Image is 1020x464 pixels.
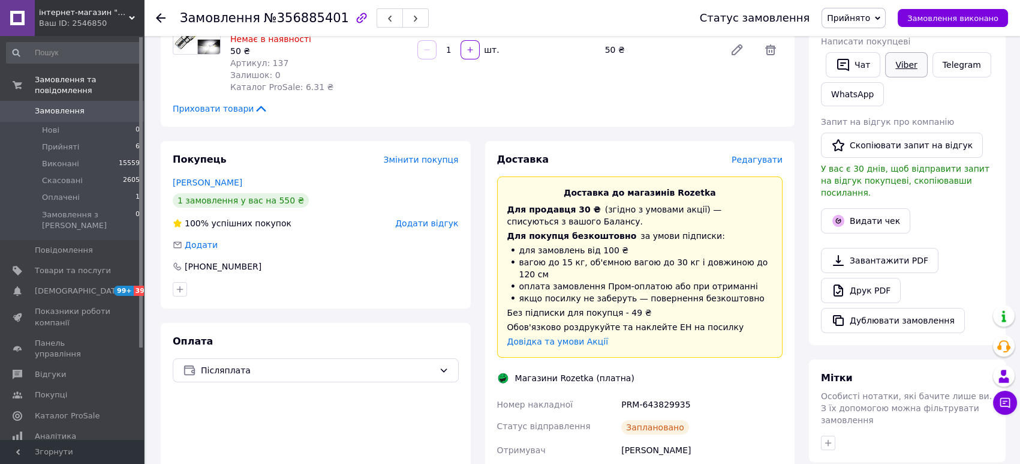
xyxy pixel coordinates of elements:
[35,265,111,276] span: Товари та послуги
[230,45,408,57] div: 50 ₴
[35,431,76,442] span: Аналітика
[6,42,141,64] input: Пошук
[821,82,884,106] a: WhatsApp
[507,292,773,304] li: якщо посилку не заберуть — повернення безкоштовно
[384,155,459,164] span: Змінити покупця
[512,372,637,384] div: Магазини Rozetka (платна)
[725,38,749,62] a: Редагувати
[39,18,144,29] div: Ваш ID: 2546850
[898,9,1008,27] button: Замовлення виконано
[134,286,148,296] span: 39
[39,7,129,18] span: інтернет-магазин "тріА"
[264,11,349,25] span: №356885401
[230,34,311,44] span: Немає в наявності
[42,125,59,136] span: Нові
[821,308,965,333] button: Дублювати замовлення
[507,231,637,241] span: Для покупця безкоштовно
[497,421,591,431] span: Статус відправлення
[230,82,333,92] span: Каталог ProSale: 6.31 ₴
[827,13,870,23] span: Прийнято
[180,11,260,25] span: Замовлення
[114,286,134,296] span: 99+
[507,337,609,346] a: Довідка та умови Акції
[156,12,166,24] div: Повернутися назад
[759,38,783,62] span: Видалити
[185,240,218,250] span: Додати
[35,106,85,116] span: Замовлення
[183,261,263,273] div: [PHONE_NUMBER]
[136,209,140,231] span: 0
[732,155,783,164] span: Редагувати
[826,52,880,77] button: Чат
[821,248,938,273] a: Завантажити PDF
[821,117,954,127] span: Запит на відгук про компанію
[507,256,773,280] li: вагою до 15 кг, об'ємною вагою до 30 кг і довжиною до 120 см
[821,391,992,425] span: Особисті нотатки, які бачите лише ви. З їх допомогою можна фільтрувати замовлення
[119,158,140,169] span: 15559
[932,52,991,77] a: Telegram
[497,154,549,165] span: Доставка
[35,245,93,256] span: Повідомлення
[507,203,773,227] div: (згідно з умовами акції) — списуються з вашого Балансу.
[885,52,927,77] a: Viber
[821,208,910,234] button: Видати чек
[619,439,785,461] div: [PERSON_NAME]
[35,306,111,328] span: Показники роботи компанії
[42,209,136,231] span: Замовлення з [PERSON_NAME]
[600,41,720,58] div: 50 ₴
[35,74,144,96] span: Замовлення та повідомлення
[35,286,124,297] span: [DEMOGRAPHIC_DATA]
[136,125,140,136] span: 0
[821,372,853,384] span: Мітки
[821,37,910,46] span: Написати покупцеві
[136,192,140,203] span: 1
[821,133,983,158] button: Скопіювати запит на відгук
[123,175,140,186] span: 2605
[136,142,140,152] span: 6
[42,175,83,186] span: Скасовані
[507,321,773,333] div: Обов'язково роздрукуйте та наклейте ЕН на посилку
[507,244,773,256] li: для замовлень від 100 ₴
[173,336,213,347] span: Оплата
[173,178,242,187] a: [PERSON_NAME]
[821,164,989,197] span: У вас є 30 днів, щоб відправити запит на відгук покупцеві, скопіювавши посилання.
[564,188,716,197] span: Доставка до магазинів Rozetka
[621,420,689,435] div: Заплановано
[42,158,79,169] span: Виконані
[185,218,209,228] span: 100%
[230,70,281,80] span: Залишок: 0
[497,400,573,409] span: Номер накладної
[497,445,546,455] span: Отримувач
[201,364,434,377] span: Післяплата
[993,391,1017,415] button: Чат з покупцем
[35,411,100,421] span: Каталог ProSale
[507,280,773,292] li: оплата замовлення Пром-оплатою або при отриманні
[173,103,268,115] span: Приховати товари
[395,218,458,228] span: Додати відгук
[821,278,901,303] a: Друк PDF
[507,307,773,319] div: Без підписки для покупця - 49 ₴
[230,58,288,68] span: Артикул: 137
[35,390,67,400] span: Покупці
[507,205,601,214] span: Для продавця 30 ₴
[173,193,309,208] div: 1 замовлення у вас на 550 ₴
[42,192,80,203] span: Оплачені
[173,154,227,165] span: Покупець
[35,369,66,380] span: Відгуки
[481,44,500,56] div: шт.
[35,338,111,360] span: Панель управління
[42,142,79,152] span: Прийняті
[619,394,785,415] div: PRM-643829935
[700,12,810,24] div: Статус замовлення
[173,217,291,229] div: успішних покупок
[507,230,773,242] div: за умови підписки:
[907,14,998,23] span: Замовлення виконано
